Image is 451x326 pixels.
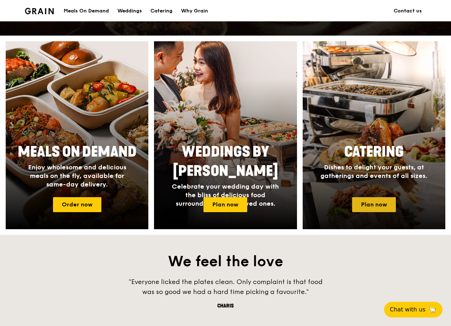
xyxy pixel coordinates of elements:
[389,0,426,22] a: Contact us
[352,197,396,212] a: Plan now
[146,0,177,22] a: Catering
[117,0,142,22] div: Weddings
[150,0,173,22] div: Catering
[119,277,332,297] div: "Everyone licked the plates clean. Only complaint is that food was so good we had a hard time pic...
[119,303,332,310] div: Charis
[173,143,278,180] span: Weddings by [PERSON_NAME]
[303,41,445,229] a: CateringDishes to delight your guests, at gatherings and events of all sizes.Plan now
[6,41,148,229] img: meals-on-demand-card.d2b6f6db.png
[64,0,109,22] div: Meals On Demand
[320,163,427,180] span: Dishes to delight your guests, at gatherings and events of all sizes.
[384,302,442,317] button: Chat with us🦙
[154,41,297,229] a: Weddings by [PERSON_NAME]Celebrate your wedding day with the bliss of delicious food surrounded b...
[28,163,126,188] span: Enjoy wholesome and delicious meals on the fly, available for same-day delivery.
[203,197,247,212] a: Plan now
[344,143,404,161] span: Catering
[53,197,101,212] a: Order now
[181,0,208,22] div: Why Grain
[172,183,279,207] span: Celebrate your wedding day with the bliss of delicious food surrounded by your loved ones.
[428,305,437,314] span: 🦙
[113,0,146,22] a: Weddings
[25,8,54,14] img: Grain
[177,0,212,22] a: Why Grain
[154,41,297,229] img: weddings-card.4f3003b8.jpg
[18,143,137,161] span: Meals On Demand
[6,41,148,229] a: Meals On DemandEnjoy wholesome and delicious meals on the fly, available for same-day delivery.Or...
[390,305,425,314] span: Chat with us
